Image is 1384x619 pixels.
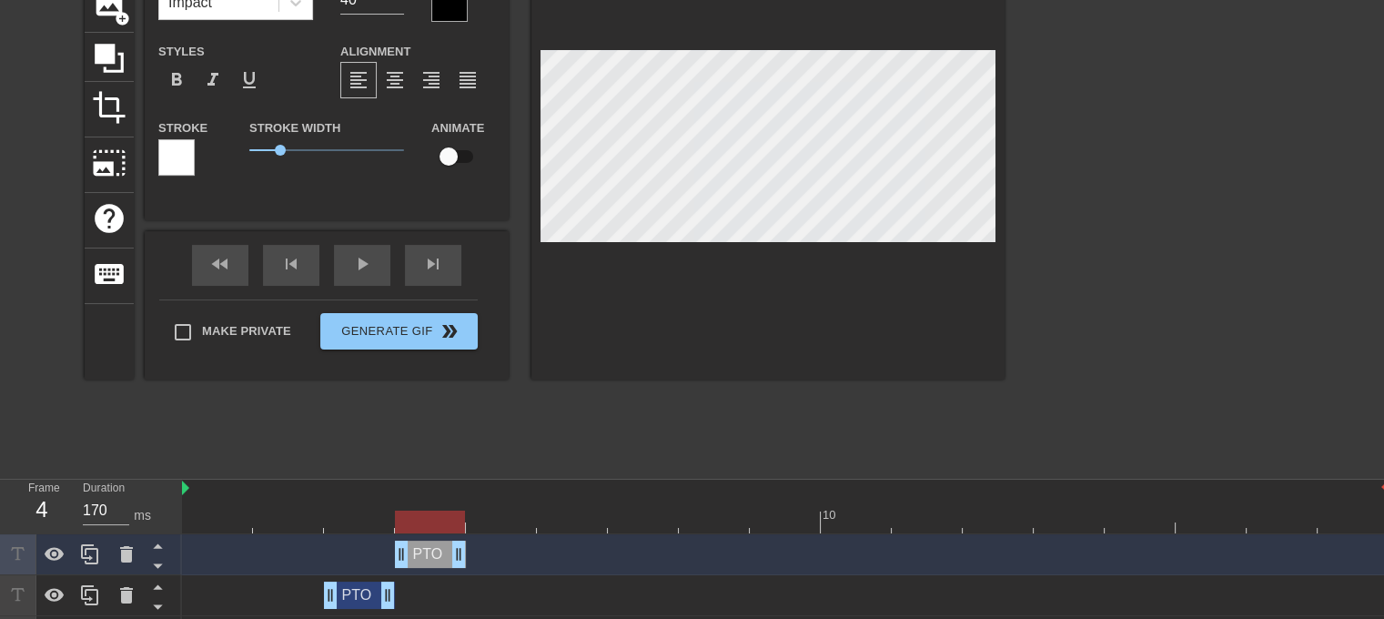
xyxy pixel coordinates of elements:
span: format_align_right [420,69,442,91]
label: Styles [158,43,205,61]
span: crop [92,90,126,125]
div: Frame [15,480,69,533]
div: ms [134,506,151,525]
span: drag_handle [379,586,397,604]
label: Stroke [158,119,207,137]
span: drag_handle [321,586,339,604]
div: 10 [823,506,839,524]
span: format_align_justify [457,69,479,91]
label: Animate [431,119,484,137]
span: format_italic [202,69,224,91]
div: 4 [28,493,56,526]
span: format_align_left [348,69,369,91]
span: format_underline [238,69,260,91]
span: add_circle [115,11,130,26]
span: Generate Gif [328,320,470,342]
span: drag_handle [450,545,468,563]
span: fast_rewind [209,253,231,275]
span: keyboard [92,257,126,291]
span: format_align_center [384,69,406,91]
span: skip_next [422,253,444,275]
span: play_arrow [351,253,373,275]
span: help [92,201,126,236]
span: Make Private [202,322,291,340]
label: Alignment [340,43,410,61]
label: Stroke Width [249,119,340,137]
span: skip_previous [280,253,302,275]
span: double_arrow [439,320,460,342]
span: photo_size_select_large [92,146,126,180]
label: Duration [83,483,125,494]
span: drag_handle [392,545,410,563]
button: Generate Gif [320,313,478,350]
span: format_bold [166,69,187,91]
